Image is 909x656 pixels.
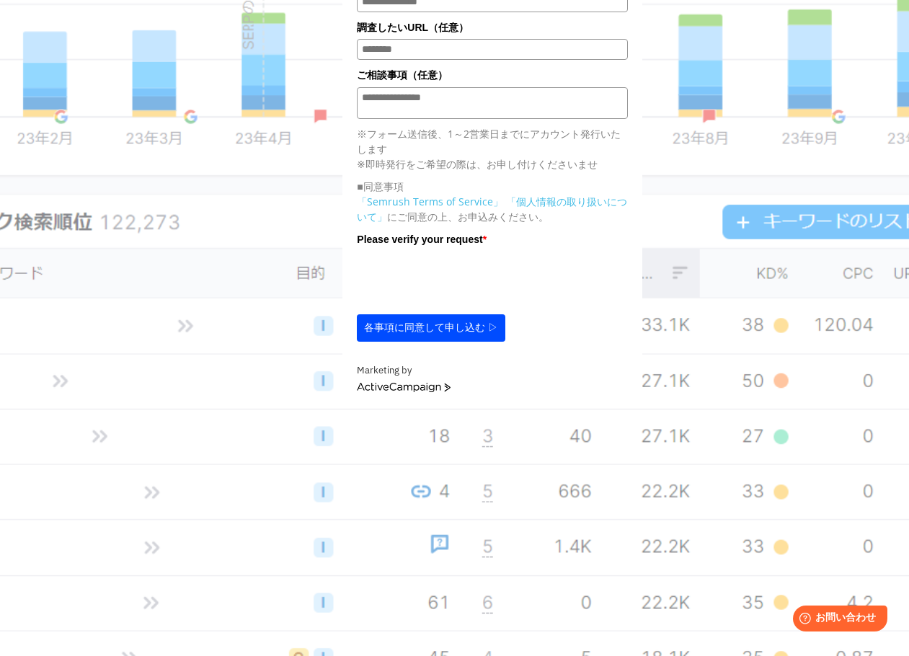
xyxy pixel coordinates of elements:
p: ※フォーム送信後、1～2営業日までにアカウント発行いたします ※即時発行をご希望の際は、お申し付けくださいませ [357,126,627,172]
a: 「個人情報の取り扱いについて」 [357,195,627,223]
iframe: Help widget launcher [781,600,893,640]
label: 調査したいURL（任意） [357,19,627,35]
p: ■同意事項 [357,179,627,194]
label: ご相談事項（任意） [357,67,627,83]
iframe: reCAPTCHA [357,251,576,307]
div: Marketing by [357,363,627,378]
button: 各事項に同意して申し込む ▷ [357,314,505,342]
label: Please verify your request [357,231,627,247]
a: 「Semrush Terms of Service」 [357,195,503,208]
p: にご同意の上、お申込みください。 [357,194,627,224]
